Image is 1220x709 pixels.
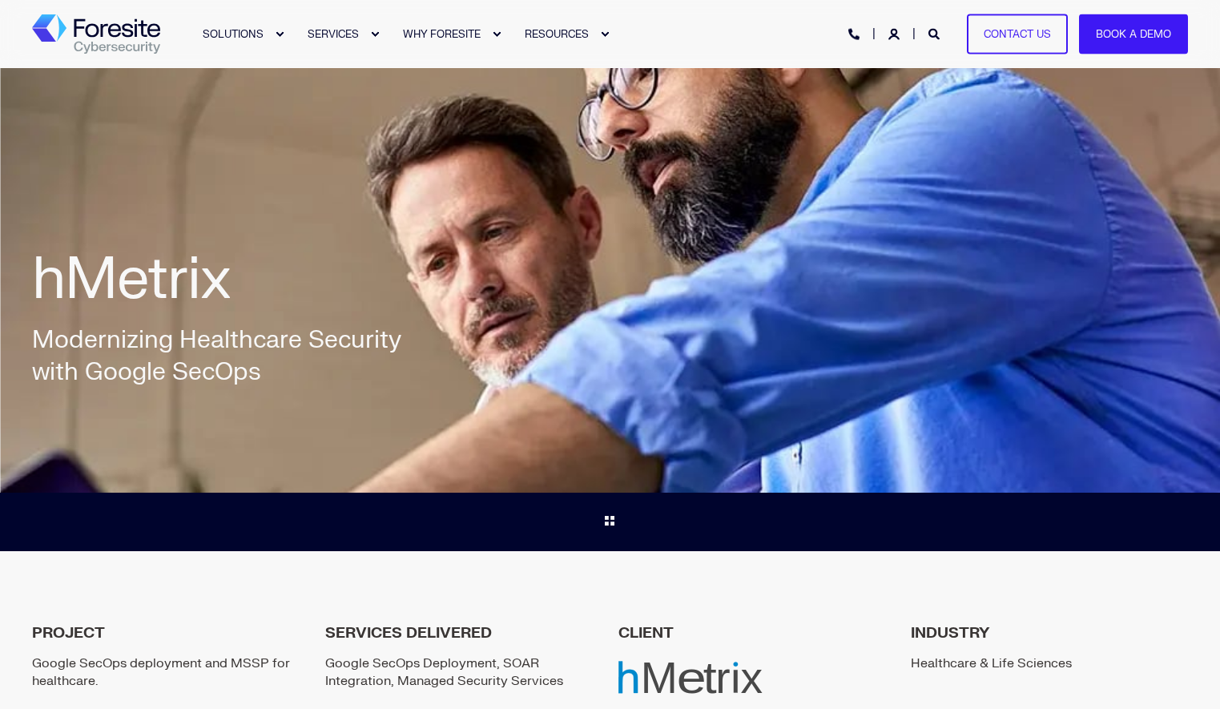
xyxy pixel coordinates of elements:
[32,14,160,54] a: Back to Home
[32,243,231,316] span: hMetrix
[928,26,943,40] a: Open Search
[1079,14,1188,54] a: Book a Demo
[32,324,433,389] div: Modernizing Healthcare Security with Google SecOps
[967,14,1068,54] a: Contact Us
[275,30,284,39] div: Expand SOLUTIONS
[525,27,589,40] span: RESOURCES
[203,27,264,40] span: SOLUTIONS
[605,514,614,531] a: Go Back
[325,624,586,654] span: SERVICES DELIVERED
[492,30,501,39] div: Expand WHY FORESITE
[403,27,481,40] span: WHY FORESITE
[618,624,880,654] span: CLIENT
[600,30,610,39] div: Expand RESOURCES
[888,26,903,40] a: Login
[911,624,1172,654] span: INDUSTRY
[32,624,293,654] span: PROJECT
[32,14,160,54] img: Foresite logo, a hexagon shape of blues with a directional arrow to the right hand side, and the ...
[618,655,763,707] img: hMetrix logo
[370,30,380,39] div: Expand SERVICES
